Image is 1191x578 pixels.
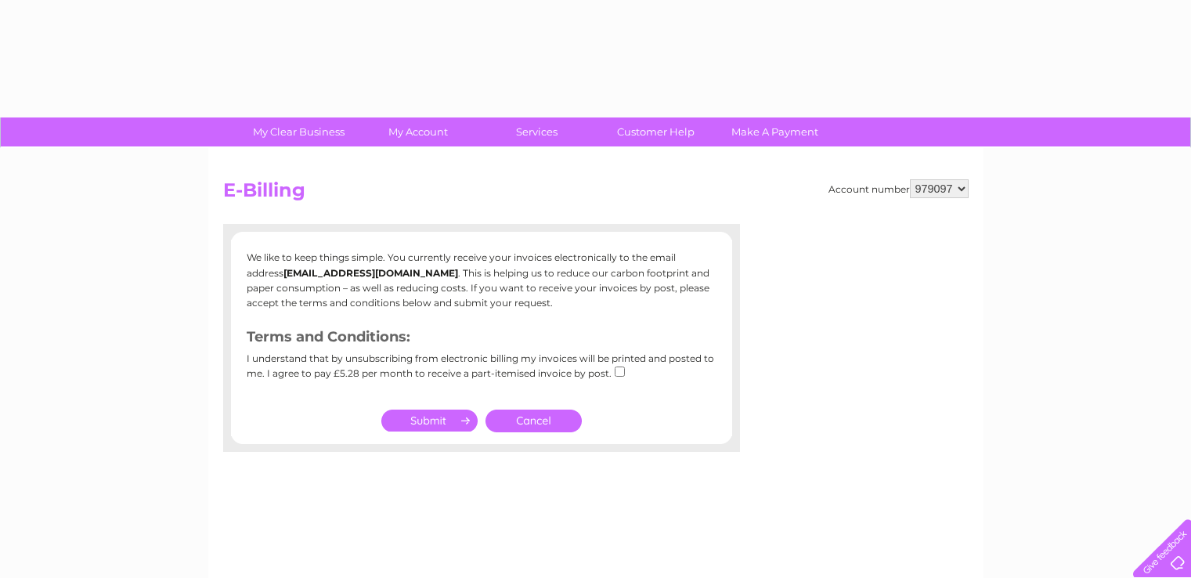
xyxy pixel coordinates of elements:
[247,353,716,390] div: I understand that by unsubscribing from electronic billing my invoices will be printed and posted...
[247,250,716,310] p: We like to keep things simple. You currently receive your invoices electronically to the email ad...
[472,117,601,146] a: Services
[283,267,458,279] b: [EMAIL_ADDRESS][DOMAIN_NAME]
[485,410,582,432] a: Cancel
[353,117,482,146] a: My Account
[381,410,478,432] input: Submit
[591,117,720,146] a: Customer Help
[223,179,969,209] h2: E-Billing
[234,117,363,146] a: My Clear Business
[828,179,969,198] div: Account number
[710,117,839,146] a: Make A Payment
[247,326,716,353] h3: Terms and Conditions:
